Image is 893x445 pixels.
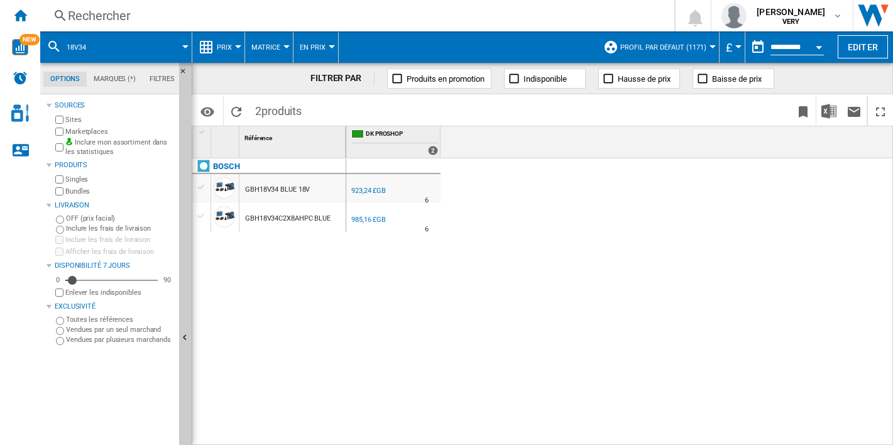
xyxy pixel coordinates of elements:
[214,126,239,146] div: Sort None
[838,35,888,58] button: Editer
[217,43,232,52] span: Prix
[349,214,386,226] div: 985,16 £GB
[179,63,194,85] button: Masquer
[245,204,331,233] div: GBH18V34C2X8AHPC BLUE
[67,31,99,63] button: 18V34
[65,187,174,196] label: Bundles
[65,138,174,157] label: Inclure mon assortiment dans les statistiques
[87,72,143,87] md-tab-item: Marques (*)
[65,247,174,256] label: Afficher les frais de livraison
[261,104,302,118] span: produits
[66,224,174,233] label: Inclure les frais de livraison
[425,194,429,207] div: Délai de livraison : 6 jours
[56,337,64,345] input: Vendues par plusieurs marchands
[143,72,182,87] md-tab-item: Filtres
[56,327,64,335] input: Vendues par un seul marchand
[387,69,491,89] button: Produits en promotion
[310,72,375,85] div: FILTRER PAR
[300,31,332,63] button: En Prix
[55,302,174,312] div: Exclusivité
[693,69,774,89] button: Baisse de prix
[808,34,830,57] button: Open calendar
[245,175,310,204] div: GBH18V34 BLUE 18V
[251,43,280,52] span: Matrice
[66,214,174,223] label: OFF (prix facial)
[816,96,841,126] button: Télécharger au format Excel
[66,335,174,344] label: Vendues par plusieurs marchands
[598,69,680,89] button: Hausse de prix
[407,74,485,84] span: Produits en promotion
[55,101,174,111] div: Sources
[745,35,770,60] button: md-calendar
[782,18,800,26] b: VERY
[55,201,174,211] div: Livraison
[224,96,249,126] button: Recharger
[67,43,86,52] span: 18V34
[66,325,174,334] label: Vendues par un seul marchand
[19,34,40,45] span: NEW
[43,72,87,87] md-tab-item: Options
[242,126,346,146] div: Référence Sort None
[620,43,706,52] span: Profil par défaut (1171)
[300,43,326,52] span: En Prix
[65,127,174,136] label: Marketplaces
[726,41,732,54] span: £
[55,187,63,195] input: Bundles
[249,96,308,123] span: 2
[12,39,28,55] img: wise-card.svg
[841,96,867,126] button: Envoyer ce rapport par email
[712,74,762,84] span: Baisse de prix
[366,129,438,140] span: DK PROSHOP
[53,275,63,285] div: 0
[195,100,220,123] button: Options
[217,31,238,63] button: Prix
[47,31,185,63] div: 18V34
[349,126,441,158] div: DK PROSHOP 2 offers sold by DK PROSHOP
[213,159,240,174] div: Cliquez pour filtrer sur cette marque
[620,31,713,63] button: Profil par défaut (1171)
[351,187,386,195] div: 923,24 £GB
[721,3,747,28] img: profile.jpg
[618,74,671,84] span: Hausse de prix
[65,235,174,244] label: Inclure les frais de livraison
[523,74,567,84] span: Indisponible
[65,115,174,124] label: Sites
[68,7,642,25] div: Rechercher
[791,96,816,126] button: Créer un favoris
[55,128,63,136] input: Marketplaces
[199,31,238,63] div: Prix
[65,274,158,287] md-slider: Disponibilité
[160,275,174,285] div: 90
[65,288,174,297] label: Enlever les indisponibles
[66,315,174,324] label: Toutes les références
[242,126,346,146] div: Sort None
[603,31,713,63] div: Profil par défaut (1171)
[720,31,745,63] md-menu: Currency
[868,96,893,126] button: Plein écran
[821,104,836,119] img: excel-24x24.png
[56,216,64,224] input: OFF (prix facial)
[65,175,174,184] label: Singles
[55,140,63,155] input: Inclure mon assortiment dans les statistiques
[244,135,272,141] span: Référence
[65,138,73,145] img: mysite-bg-18x18.png
[55,288,63,297] input: Afficher les frais de livraison
[349,185,386,197] div: 923,24 £GB
[425,223,429,236] div: Délai de livraison : 6 jours
[757,6,825,18] span: [PERSON_NAME]
[428,146,438,155] div: 2 offers sold by DK PROSHOP
[56,226,64,234] input: Inclure les frais de livraison
[251,31,287,63] button: Matrice
[13,70,28,85] img: alerts-logo.svg
[55,261,174,271] div: Disponibilité 7 Jours
[504,69,586,89] button: Indisponible
[55,175,63,184] input: Singles
[55,236,63,244] input: Inclure les frais de livraison
[55,116,63,124] input: Sites
[726,31,738,63] button: £
[55,160,174,170] div: Produits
